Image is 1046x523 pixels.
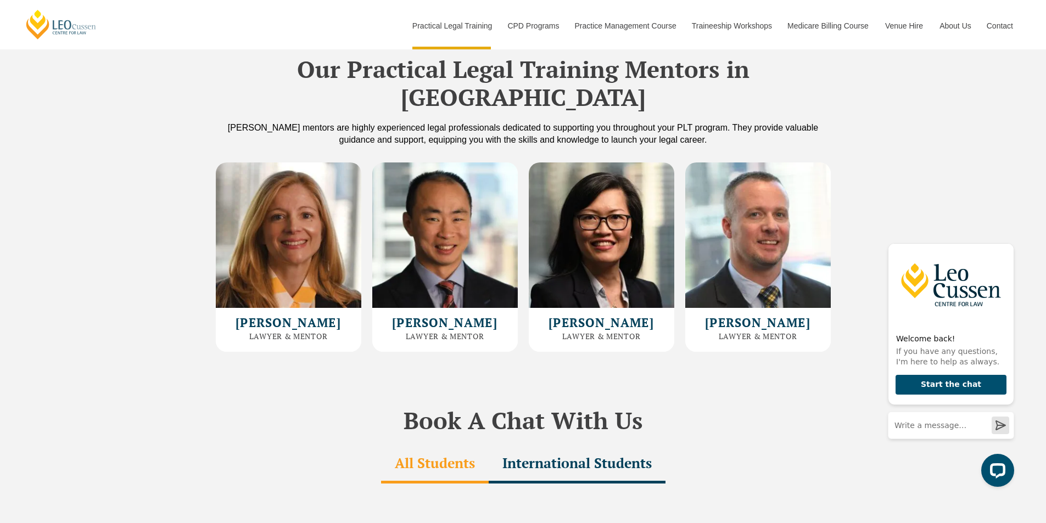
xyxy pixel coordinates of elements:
h3: Lawyer & Mentor [691,332,825,340]
h3: Lawyer & Mentor [378,332,512,340]
a: CPD Programs [499,2,566,49]
a: About Us [931,2,978,49]
a: Practice Management Course [567,2,684,49]
a: Contact [978,2,1021,49]
h2: [PERSON_NAME] [534,316,669,329]
a: [PERSON_NAME] Centre for Law [25,9,98,40]
a: Venue Hire [877,2,931,49]
div: All Students [381,445,489,483]
div: [PERSON_NAME] mentors are highly experienced legal professionals dedicated to supporting you thro... [210,122,836,146]
div: International Students [489,445,665,483]
h2: [PERSON_NAME] [378,316,512,329]
a: Practical Legal Training [404,2,500,49]
h3: Lawyer & Mentor [534,332,669,340]
a: Traineeship Workshops [684,2,779,49]
iframe: LiveChat chat widget [879,222,1019,496]
h2: Our Practical Legal Training Mentors in [GEOGRAPHIC_DATA] [210,55,836,111]
h2: [PERSON_NAME] [221,316,356,329]
a: Medicare Billing Course [779,2,877,49]
h3: Lawyer & Mentor [221,332,356,340]
h2: Book A Chat With Us [210,407,836,434]
h2: [PERSON_NAME] [691,316,825,329]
